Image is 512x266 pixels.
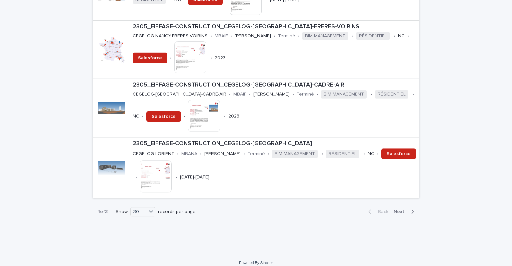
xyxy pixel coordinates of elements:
p: MBAIF [233,92,246,97]
p: • [229,92,231,97]
p: 2023 [215,55,226,61]
p: CEGELOG-NANCY-FRERES-VOIRINS [133,33,208,39]
p: CEGELOG-[GEOGRAPHIC_DATA]-CADRE-AIR [133,92,226,97]
p: • [377,151,379,157]
p: • [249,92,251,97]
p: • [224,114,226,119]
p: Show [116,209,128,215]
p: • [177,151,179,157]
p: CEGELOG-LORIENT [133,151,174,157]
button: Back [363,209,391,215]
p: • [243,151,245,157]
p: NC [368,151,374,157]
span: BIM MANAGEMENT [302,32,348,40]
span: Salesforce [152,114,176,119]
p: • [170,55,172,61]
p: Terminé [297,92,314,97]
a: Powered By Stacker [239,261,273,265]
p: 2305_EIFFAGE-CONSTRUCTION_CEGELOG-[GEOGRAPHIC_DATA]-CADRE-AIR [133,82,417,89]
span: Salesforce [387,151,411,156]
span: RÉSIDENTIEL [375,90,408,99]
p: 2305_EIFFAGE-CONSTRUCTION_CEGELOG-[GEOGRAPHIC_DATA] [133,140,417,147]
p: [DATE]-[DATE] [180,174,209,180]
a: Salesforce [146,111,181,122]
p: Terminé [248,151,265,157]
p: • [317,92,318,97]
p: NC [398,33,405,39]
p: • [176,174,177,180]
p: 1 of 3 [93,204,113,220]
p: MBANA [181,151,197,157]
p: NC [133,114,139,119]
p: • [142,114,144,119]
p: • [298,33,300,39]
p: [PERSON_NAME] [204,151,241,157]
a: 2305_EIFFAGE-CONSTRUCTION_CEGELOG-[GEOGRAPHIC_DATA]-FRERES-VOIRINSCEGELOG-NANCY-FRERES-VOIRINS•MB... [93,21,419,79]
span: Back [374,209,388,214]
p: Terminé [278,33,295,39]
p: • [371,92,372,97]
p: • [184,114,185,119]
p: • [274,33,275,39]
span: Next [394,209,408,214]
p: • [230,33,232,39]
p: • [407,33,409,39]
p: • [210,33,212,39]
p: • [210,55,212,61]
span: RÉSIDENTIEL [326,150,359,158]
span: RÉSIDENTIEL [356,32,390,40]
div: 30 [131,208,147,215]
a: Salesforce [381,148,416,159]
p: 2023 [228,114,239,119]
a: 2305_EIFFAGE-CONSTRUCTION_CEGELOG-[GEOGRAPHIC_DATA]-CADRE-AIRCEGELOG-[GEOGRAPHIC_DATA]-CADRE-AIR•... [93,79,419,137]
span: BIM MANAGEMENT [272,150,318,158]
button: Next [391,209,419,215]
p: • [322,151,323,157]
p: MBAIF [215,33,228,39]
p: [PERSON_NAME] [235,33,271,39]
p: • [200,151,202,157]
span: BIM MANAGEMENT [321,90,367,99]
p: • [352,33,354,39]
p: • [292,92,294,97]
p: • [363,151,365,157]
a: 2305_EIFFAGE-CONSTRUCTION_CEGELOG-[GEOGRAPHIC_DATA]CEGELOG-LORIENT•MBANA•[PERSON_NAME]•Terminé•BI... [93,137,419,198]
p: • [394,33,395,39]
p: • [268,151,269,157]
a: Salesforce [133,53,167,63]
p: 2305_EIFFAGE-CONSTRUCTION_CEGELOG-[GEOGRAPHIC_DATA]-FRERES-VOIRINS [133,23,417,31]
p: • [412,92,414,97]
span: Salesforce [138,56,162,60]
p: [PERSON_NAME] [253,92,290,97]
p: records per page [158,209,196,215]
p: • [135,174,137,180]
